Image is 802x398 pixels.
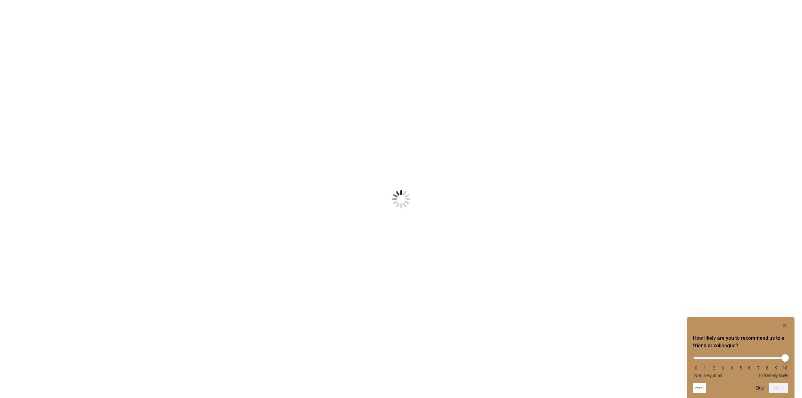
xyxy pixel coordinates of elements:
[693,334,788,349] h2: How likely are you to recommend us to a friend or colleague? Select an option from 0 to 10, with ...
[755,365,762,370] li: 7
[737,365,744,370] li: 5
[693,322,788,393] div: How likely are you to recommend us to a friend or colleague? Select an option from 0 to 10, with ...
[781,322,788,329] button: Hide survey
[693,352,788,378] div: How likely are you to recommend us to a friend or colleague? Select an option from 0 to 10, with ...
[720,365,726,370] li: 3
[746,365,753,370] li: 6
[729,365,735,370] li: 4
[756,385,764,390] button: Skip
[759,373,788,378] span: Extremely likely
[773,365,779,370] li: 9
[782,365,788,370] li: 10
[693,365,699,370] li: 0
[361,159,441,239] img: Loading
[769,383,788,393] button: Next question
[702,365,708,370] li: 1
[711,365,717,370] li: 2
[764,365,770,370] li: 8
[694,373,722,378] span: Not likely at all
